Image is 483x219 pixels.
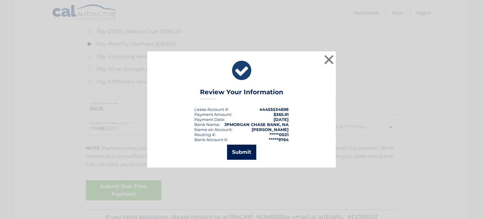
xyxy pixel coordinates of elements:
strong: 44455534698 [259,107,289,112]
span: [DATE] [274,117,289,122]
div: : [194,117,225,122]
div: Payment Amount: [194,112,232,117]
div: Bank Name: [194,122,220,127]
span: $365.91 [274,112,289,117]
span: Payment Date [194,117,224,122]
h3: Review Your Information [200,88,283,99]
strong: JPMORGAN CHASE BANK, NA [224,122,289,127]
button: × [323,53,335,66]
div: Lease Account #: [194,107,229,112]
div: Routing #: [194,132,216,137]
div: Bank Account #: [194,137,228,142]
strong: [PERSON_NAME] [252,127,289,132]
div: Name on Account: [194,127,232,132]
button: Submit [227,145,256,160]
